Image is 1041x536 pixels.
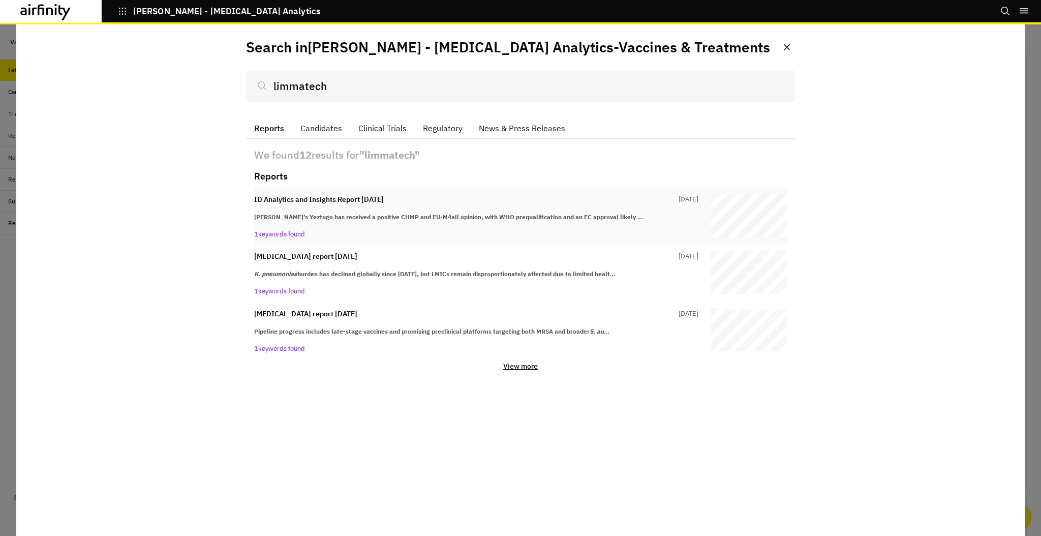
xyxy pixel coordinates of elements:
[503,362,538,371] p: View more
[415,118,471,139] button: Regulatory
[254,229,698,240] p: 1 keywords found
[779,39,795,55] button: Close
[246,70,795,102] input: Search...
[246,37,770,58] p: Search in [PERSON_NAME] - [MEDICAL_DATA] Analytics - Vaccines & Treatments
[254,251,357,262] p: [MEDICAL_DATA] report [DATE]
[254,213,643,221] strong: [PERSON_NAME]’s Yeztugo has received a positive CHMP and EU-M4all opinion, with WHO prequalificat...
[292,118,350,139] button: Candidates
[590,327,609,335] em: S. au…
[675,194,698,205] p: [DATE]
[254,344,698,354] p: 1 keywords found
[359,148,420,162] b: " limmatech "
[299,148,312,162] b: 12
[1000,3,1011,20] button: Search
[246,118,292,139] button: Reports
[675,309,698,319] p: [DATE]
[133,7,320,16] p: [PERSON_NAME] - [MEDICAL_DATA] Analytics
[254,270,616,278] strong: burden has declined globally since [DATE], but LMICs remain disproportionately affected due to li...
[118,3,320,20] button: [PERSON_NAME] - [MEDICAL_DATA] Analytics
[254,194,384,205] p: ID Analytics and Insights Report [DATE]
[254,270,297,278] em: K. pneumoniae
[254,309,357,319] p: [MEDICAL_DATA] report [DATE]
[675,251,698,262] p: [DATE]
[254,171,288,182] h2: Reports
[254,147,787,163] p: We found results for
[471,118,573,139] button: News & Press Releases
[254,327,609,335] strong: Pipeline progress includes late-stage vaccines and promising preclinical platforms targeting both...
[350,118,415,139] button: Clinical Trials
[254,286,698,296] p: 1 keywords found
